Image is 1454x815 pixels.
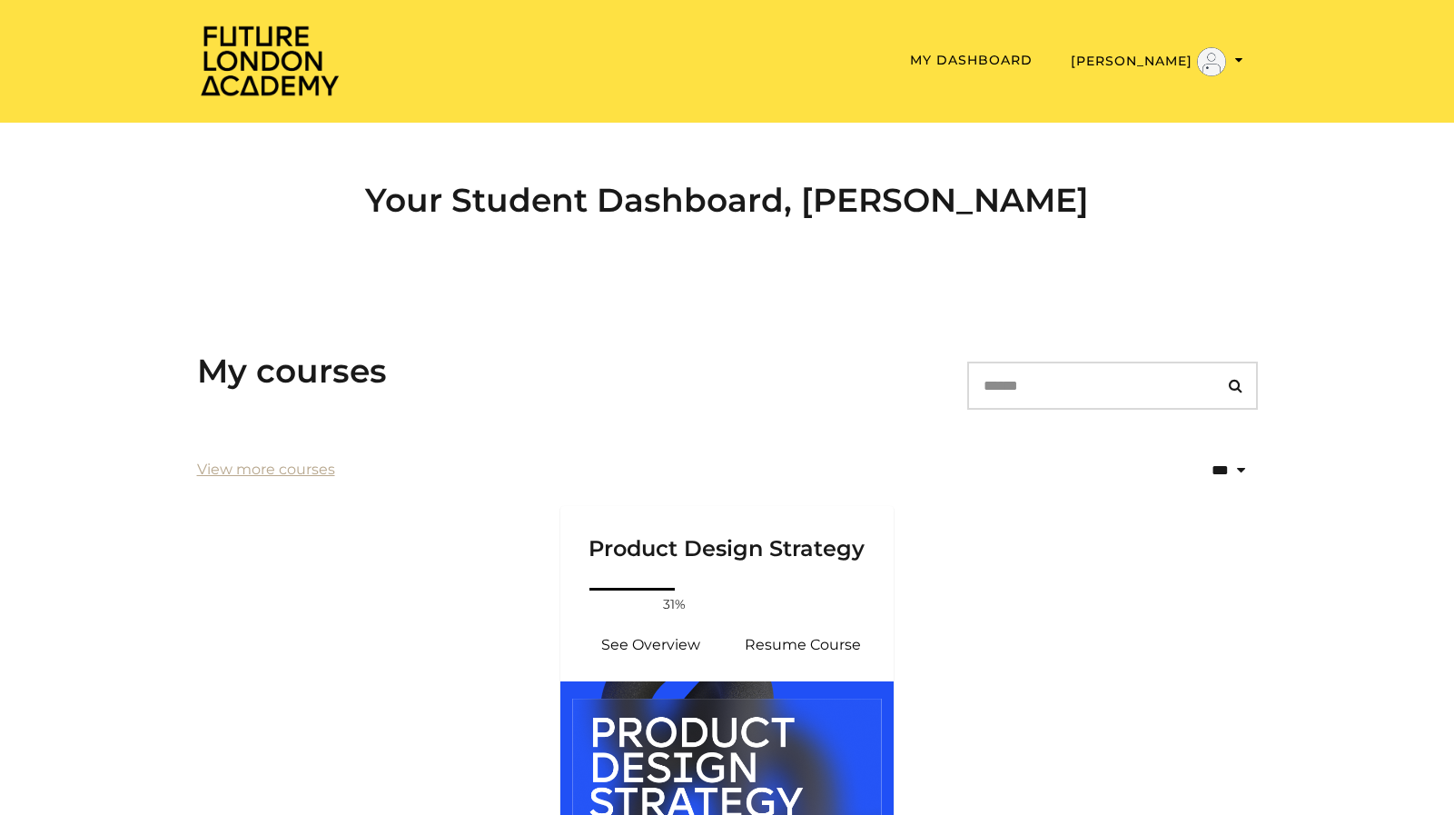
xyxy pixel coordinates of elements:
a: Product Design Strategy : See Overview [575,623,727,667]
h3: Product Design Strategy [582,506,873,562]
select: status [1152,449,1258,492]
span: 31% [653,595,697,614]
h2: Your Student Dashboard, [PERSON_NAME] [197,181,1258,220]
a: Product Design Strategy [560,506,895,584]
a: My Dashboard [910,52,1033,68]
img: Home Page [197,24,342,97]
a: Product Design Strategy : Resume Course [727,623,880,667]
a: View more courses [197,459,335,481]
button: Toggle menu [1065,46,1249,77]
h3: My courses [197,352,387,391]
